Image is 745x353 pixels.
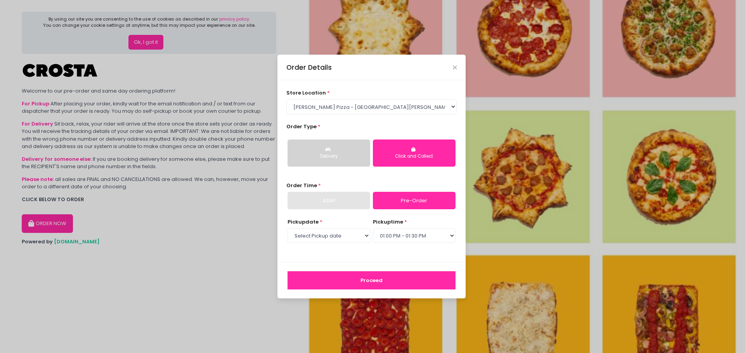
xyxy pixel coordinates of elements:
div: Click and Collect [378,153,450,160]
button: Proceed [288,271,456,290]
button: Click and Collect [373,139,456,167]
span: pickup time [373,218,403,226]
button: Close [453,65,457,69]
div: Order Details [286,62,332,72]
span: store location [286,89,326,96]
button: Delivery [288,139,370,167]
span: Order Time [286,182,317,189]
span: Pickup date [288,218,319,226]
a: Pre-Order [373,192,456,210]
div: Delivery [293,153,365,160]
span: Order Type [286,123,317,130]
